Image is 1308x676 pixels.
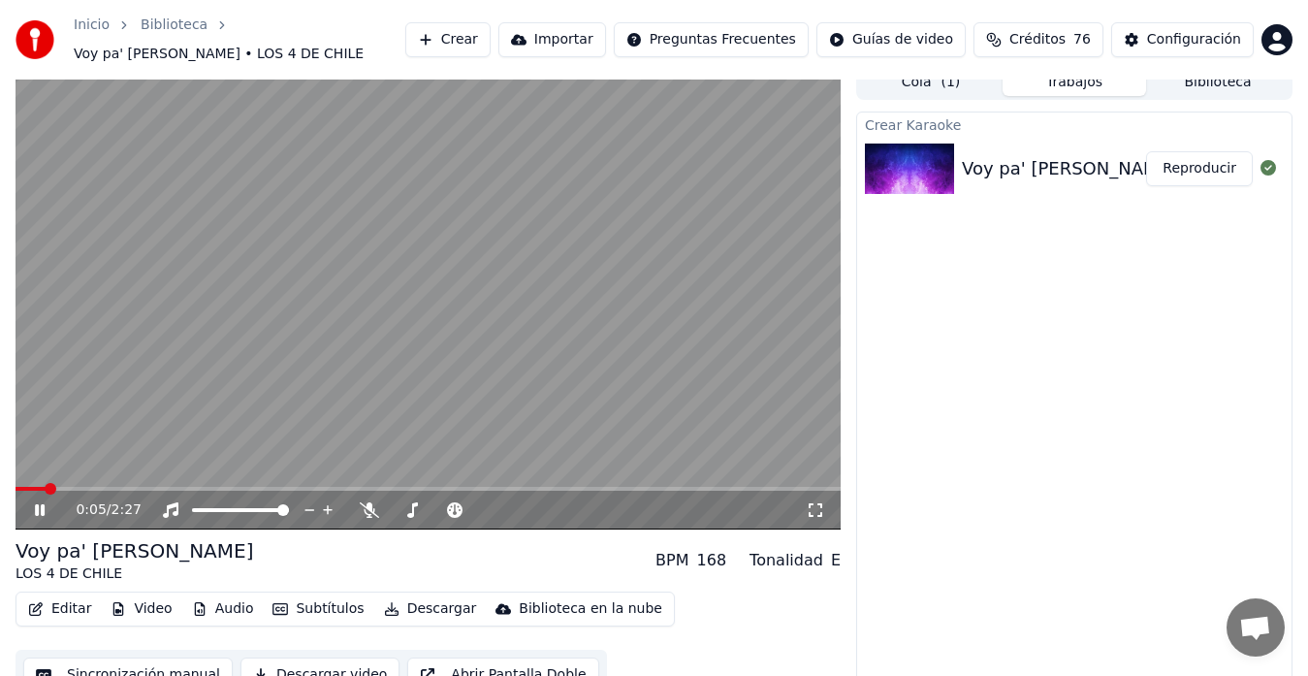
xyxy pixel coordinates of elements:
[831,549,841,572] div: E
[16,564,254,584] div: LOS 4 DE CHILE
[141,16,207,35] a: Biblioteca
[816,22,966,57] button: Guías de video
[20,596,99,623] button: Editar
[655,549,688,572] div: BPM
[74,16,110,35] a: Inicio
[16,537,254,564] div: Voy pa' [PERSON_NAME]
[265,596,371,623] button: Subtítulos
[76,500,122,520] div: /
[103,596,179,623] button: Video
[941,73,960,92] span: ( 1 )
[76,500,106,520] span: 0:05
[184,596,262,623] button: Audio
[74,16,405,64] nav: breadcrumb
[74,45,364,64] span: Voy pa' [PERSON_NAME] • LOS 4 DE CHILE
[1111,22,1254,57] button: Configuración
[1227,598,1285,657] a: Chat abierto
[376,596,485,623] button: Descargar
[1003,68,1146,96] button: Trabajos
[498,22,606,57] button: Importar
[1073,30,1091,49] span: 76
[1009,30,1066,49] span: Créditos
[1146,68,1290,96] button: Biblioteca
[1147,30,1241,49] div: Configuración
[405,22,491,57] button: Crear
[750,549,823,572] div: Tonalidad
[112,500,142,520] span: 2:27
[973,22,1103,57] button: Créditos76
[697,549,727,572] div: 168
[614,22,809,57] button: Preguntas Frecuentes
[16,20,54,59] img: youka
[519,599,662,619] div: Biblioteca en la nube
[1146,151,1253,186] button: Reproducir
[857,113,1292,136] div: Crear Karaoke
[859,68,1003,96] button: Cola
